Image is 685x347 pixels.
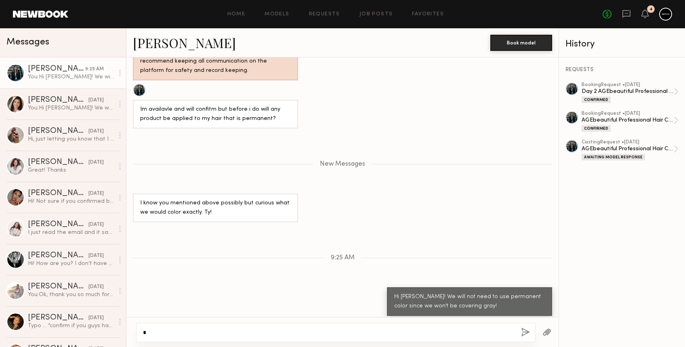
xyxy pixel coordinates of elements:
[582,145,674,153] div: AGEbeautiful Professional Hair Color Campaign Gray Coverage
[320,161,365,168] span: New Messages
[88,159,104,166] div: [DATE]
[88,221,104,229] div: [DATE]
[28,260,114,267] div: Hi! How are you? I don’t have any gray hair! I have natural blonde hair with highlights. I’m base...
[582,140,674,145] div: casting Request • [DATE]
[28,65,85,73] div: [PERSON_NAME]
[412,12,444,17] a: Favorites
[565,67,679,73] div: REQUESTS
[309,12,340,17] a: Requests
[28,221,88,229] div: [PERSON_NAME]
[133,34,236,51] a: [PERSON_NAME]
[88,190,104,198] div: [DATE]
[582,111,679,132] a: bookingRequest •[DATE]AGEbeautiful Professional Hair Color Campaign Gray CoverageConfirmed
[582,88,674,95] div: Day 2 AGEbeautiful Professional Hair Color Campaign
[582,82,679,103] a: bookingRequest •[DATE]Day 2 AGEbeautiful Professional Hair Color CampaignConfirmed
[649,7,653,12] div: 4
[394,292,545,311] div: Hi [PERSON_NAME]! We will not need to use permanent color since we won't be covering gray!
[359,12,393,17] a: Job Posts
[227,12,246,17] a: Home
[88,97,104,104] div: [DATE]
[565,40,679,49] div: History
[582,125,611,132] div: Confirmed
[88,283,104,291] div: [DATE]
[140,199,291,217] div: I know you mentioned above possibly but curious what we would color exactly. Ty!
[88,314,104,322] div: [DATE]
[582,116,674,124] div: AGEbeautiful Professional Hair Color Campaign Gray Coverage
[85,65,104,73] div: 9:25 AM
[265,12,289,17] a: Models
[28,322,114,330] div: Typo … “confirm if you guys have booked”.
[6,38,49,47] span: Messages
[88,128,104,135] div: [DATE]
[582,82,674,88] div: booking Request • [DATE]
[28,96,88,104] div: [PERSON_NAME]
[582,154,645,160] div: Awaiting Model Response
[28,252,88,260] div: [PERSON_NAME]
[490,39,552,46] a: Book model
[140,105,291,124] div: Im availavle and will confitm but before i do will any product be applied to my hair that is perm...
[28,189,88,198] div: [PERSON_NAME]
[88,252,104,260] div: [DATE]
[140,39,291,76] div: Hey! Looks like you’re trying to take the conversation off Newbook. Unless absolutely necessary, ...
[28,158,88,166] div: [PERSON_NAME]
[28,104,114,112] div: You: Hi [PERSON_NAME]! We wanted to reach back out and see if you're available for this shoot. We...
[28,166,114,174] div: Great! Thanks
[582,140,679,160] a: castingRequest •[DATE]AGEbeautiful Professional Hair Color Campaign Gray CoverageAwaiting Model R...
[28,291,114,299] div: You: Ok, thank you so much for the reply! :)
[582,97,611,103] div: Confirmed
[28,198,114,205] div: Hi! Not sure if you confirmed bookings already, but wanted to let you know I just got back [DATE]...
[28,229,114,236] div: I just read the email and it says the color is more permanent in the two weeks that was said in t...
[331,254,355,261] span: 9:25 AM
[28,135,114,143] div: Hi, just letting you know that I sent over the Hair selfie and intro video. Thank you so much for...
[28,73,114,81] div: You: Hi [PERSON_NAME]! We will not need to use permanent color since we won't be covering gray!
[28,283,88,291] div: [PERSON_NAME]
[28,127,88,135] div: [PERSON_NAME]
[490,35,552,51] button: Book model
[28,314,88,322] div: [PERSON_NAME]
[582,111,674,116] div: booking Request • [DATE]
